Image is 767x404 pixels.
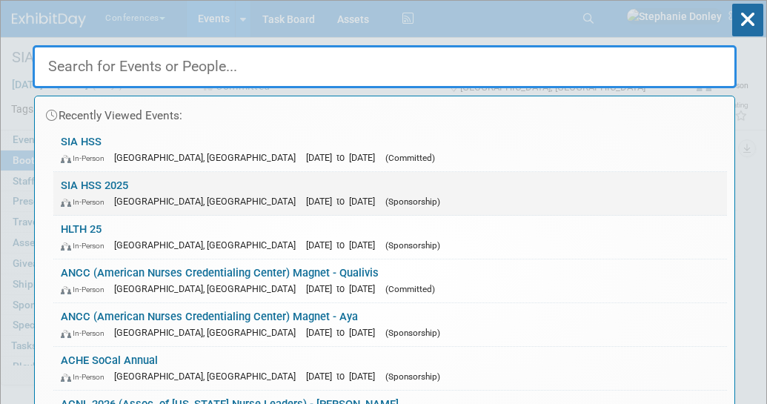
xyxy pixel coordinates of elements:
span: (Sponsorship) [385,371,440,382]
span: [DATE] to [DATE] [306,327,382,338]
a: ACHE SoCal Annual In-Person [GEOGRAPHIC_DATA], [GEOGRAPHIC_DATA] [DATE] to [DATE] (Sponsorship) [53,347,727,390]
a: ANCC (American Nurses Credentialing Center) Magnet - Aya In-Person [GEOGRAPHIC_DATA], [GEOGRAPHIC... [53,303,727,346]
span: [GEOGRAPHIC_DATA], [GEOGRAPHIC_DATA] [114,196,303,207]
span: [DATE] to [DATE] [306,371,382,382]
span: In-Person [61,372,111,382]
a: HLTH 25 In-Person [GEOGRAPHIC_DATA], [GEOGRAPHIC_DATA] [DATE] to [DATE] (Sponsorship) [53,216,727,259]
span: In-Person [61,241,111,251]
a: SIA HSS 2025 In-Person [GEOGRAPHIC_DATA], [GEOGRAPHIC_DATA] [DATE] to [DATE] (Sponsorship) [53,172,727,215]
span: [DATE] to [DATE] [306,152,382,163]
span: (Committed) [385,284,435,294]
a: ANCC (American Nurses Credentialing Center) Magnet - Qualivis In-Person [GEOGRAPHIC_DATA], [GEOGR... [53,259,727,302]
span: [GEOGRAPHIC_DATA], [GEOGRAPHIC_DATA] [114,283,303,294]
span: [DATE] to [DATE] [306,283,382,294]
span: In-Person [61,328,111,338]
span: [GEOGRAPHIC_DATA], [GEOGRAPHIC_DATA] [114,152,303,163]
span: (Sponsorship) [385,240,440,251]
div: Recently Viewed Events: [42,96,727,128]
span: (Sponsorship) [385,328,440,338]
span: (Sponsorship) [385,196,440,207]
span: [GEOGRAPHIC_DATA], [GEOGRAPHIC_DATA] [114,327,303,338]
span: [DATE] to [DATE] [306,239,382,251]
span: In-Person [61,153,111,163]
input: Search for Events or People... [33,45,737,88]
span: [GEOGRAPHIC_DATA], [GEOGRAPHIC_DATA] [114,239,303,251]
span: In-Person [61,197,111,207]
a: SIA HSS In-Person [GEOGRAPHIC_DATA], [GEOGRAPHIC_DATA] [DATE] to [DATE] (Committed) [53,128,727,171]
span: [DATE] to [DATE] [306,196,382,207]
span: (Committed) [385,153,435,163]
span: [GEOGRAPHIC_DATA], [GEOGRAPHIC_DATA] [114,371,303,382]
span: In-Person [61,285,111,294]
